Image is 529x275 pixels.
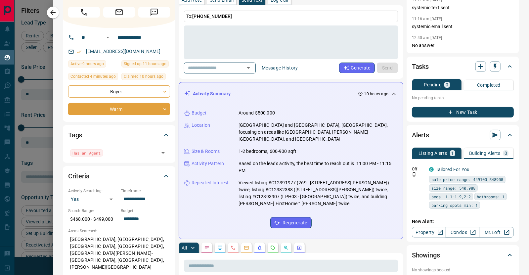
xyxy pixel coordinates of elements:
span: Claimed 10 hours ago [124,73,163,80]
p: No pending tasks [412,93,514,103]
span: Email [103,7,135,18]
div: Mon Sep 15 2025 [68,60,118,69]
svg: Emails [244,245,249,251]
p: Areas Searched: [68,228,170,234]
p: 0 [446,82,448,87]
p: All [182,246,187,250]
button: Generate [339,63,375,73]
a: Mr.Loft [480,227,514,238]
svg: Listing Alerts [257,245,262,251]
span: Message [138,7,170,18]
span: parking spots min: 1 [431,202,478,208]
p: Viewed listing #C12391977 (269 - [STREET_ADDRESS][PERSON_NAME]) twice, listing #C12382388 ([STREE... [239,179,398,207]
button: New Task [412,107,514,117]
button: Open [158,148,168,158]
span: Call [68,7,100,18]
svg: Calls [231,245,236,251]
button: Regenerate [270,217,312,228]
div: Alerts [412,127,514,143]
svg: Notes [204,245,209,251]
p: $468,000 - $499,000 [68,214,117,225]
div: Activity Summary10 hours ago [184,88,398,100]
p: [GEOGRAPHIC_DATA], [GEOGRAPHIC_DATA], [GEOGRAPHIC_DATA], [GEOGRAPHIC_DATA], [GEOGRAPHIC_DATA][PER... [68,234,170,273]
p: 1 [451,151,454,156]
span: Contacted 4 minutes ago [70,73,116,80]
button: Open [104,33,112,41]
p: Search Range: [68,208,117,214]
div: Mon Sep 15 2025 [68,73,118,82]
a: Property [412,227,446,238]
span: bathrooms: 1 [477,193,505,200]
div: Mon Sep 15 2025 [121,60,170,69]
a: Tailored For You [436,167,469,172]
p: Pending [424,82,442,87]
div: Criteria [68,168,170,184]
span: [PHONE_NUMBER] [192,14,232,19]
p: No answer [412,42,514,49]
span: beds: 1.1-1.9,2-2 [431,193,471,200]
p: Based on the lead's activity, the best time to reach out is: 11:00 PM - 11:15 PM [239,160,398,174]
p: 11:16 am [DATE] [412,17,442,21]
p: Repeated Interest [192,179,229,186]
p: Actively Searching: [68,188,117,194]
span: size range: 540,988 [431,185,475,191]
p: 10 hours ago [364,91,388,97]
p: 1-2 bedrooms, 600-900 sqft [239,148,296,155]
p: Around $500,000 [239,110,275,116]
div: Buyer [68,85,170,98]
p: Size & Rooms [192,148,220,155]
div: Mon Sep 15 2025 [121,73,170,82]
h2: Tags [68,130,82,140]
svg: Opportunities [284,245,289,251]
h2: Tasks [412,61,429,72]
button: Open [244,63,253,72]
p: Activity Pattern [192,160,224,167]
p: 0 [505,151,507,156]
p: Activity Summary [193,90,231,97]
div: Warm [68,103,170,115]
div: Tasks [412,59,514,74]
div: Showings [412,247,514,263]
svg: Agent Actions [297,245,302,251]
a: [EMAIL_ADDRESS][DOMAIN_NAME] [86,49,161,54]
svg: Lead Browsing Activity [217,245,223,251]
p: Budget: [121,208,170,214]
p: Listing Alerts [419,151,447,156]
p: Location [192,122,210,129]
svg: Email Verified [77,49,81,54]
p: systemic text sent [412,4,514,11]
p: systemic email sent [412,23,514,30]
button: Message History [258,63,302,73]
p: Off [412,166,425,172]
p: Completed [477,83,501,87]
span: Has an Agent [72,150,101,156]
a: Condos [446,227,480,238]
div: Tags [68,127,170,143]
svg: Requests [270,245,276,251]
p: Building Alerts [469,151,501,156]
p: [GEOGRAPHIC_DATA] and [GEOGRAPHIC_DATA], [GEOGRAPHIC_DATA], focusing on areas like [GEOGRAPHIC_DA... [239,122,398,143]
span: Signed up 11 hours ago [124,61,166,67]
div: Yes [68,194,117,205]
p: No showings booked [412,267,514,273]
h2: Alerts [412,130,429,140]
h2: Criteria [68,171,90,181]
p: 12:40 am [DATE] [412,35,442,40]
span: sale price range: 449100,548900 [431,176,503,183]
svg: Push Notification Only [412,172,417,177]
p: Timeframe: [121,188,170,194]
p: To: [184,11,398,22]
h2: Showings [412,250,440,260]
span: Active 9 hours ago [70,61,104,67]
div: condos.ca [429,167,434,172]
p: Budget [192,110,207,116]
p: New Alert: [412,218,514,225]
